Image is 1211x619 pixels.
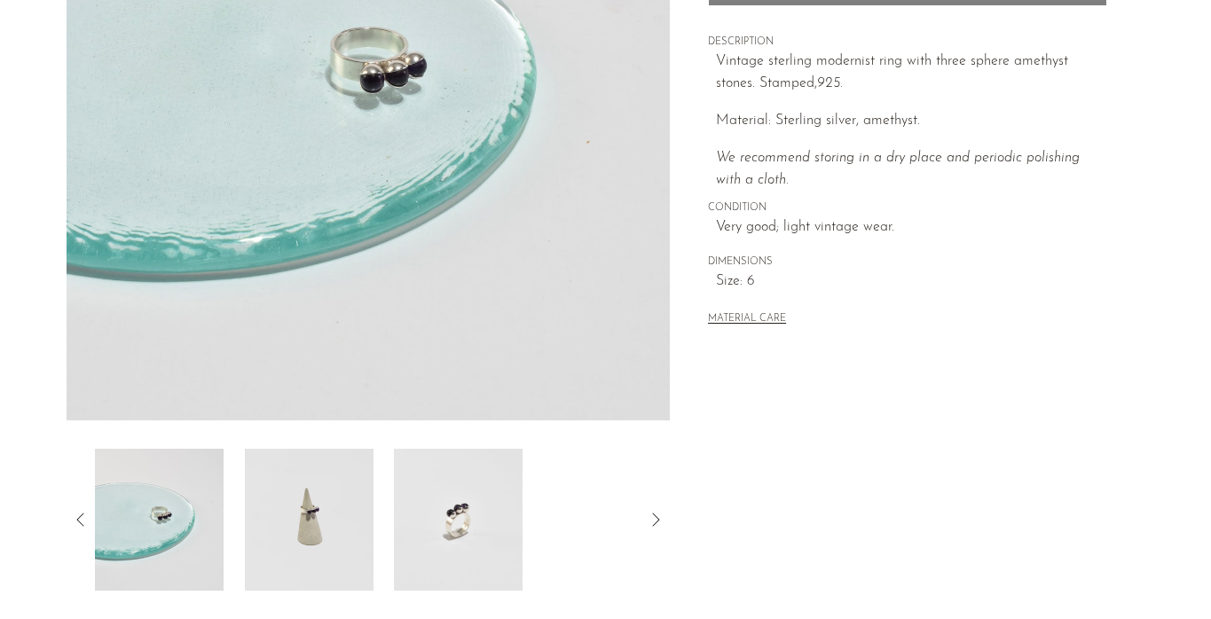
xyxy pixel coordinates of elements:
[716,51,1107,96] p: Vintage sterling modernist ring with three sphere amethyst stones. Stamped,
[716,270,1107,294] span: Size: 6
[817,76,843,90] em: 925.
[716,216,1107,239] span: Very good; light vintage wear.
[94,449,223,591] img: Amethyst Sphere Ring
[708,313,786,326] button: MATERIAL CARE
[708,35,1107,51] span: DESCRIPTION
[716,151,1080,188] em: We recommend storing in a dry place and periodic polishing with a cloth.
[708,255,1107,270] span: DIMENSIONS
[708,200,1107,216] span: CONDITION
[394,449,523,591] img: Amethyst Sphere Ring
[244,449,373,591] img: Amethyst Sphere Ring
[716,110,1107,133] p: Material: Sterling silver, amethyst.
